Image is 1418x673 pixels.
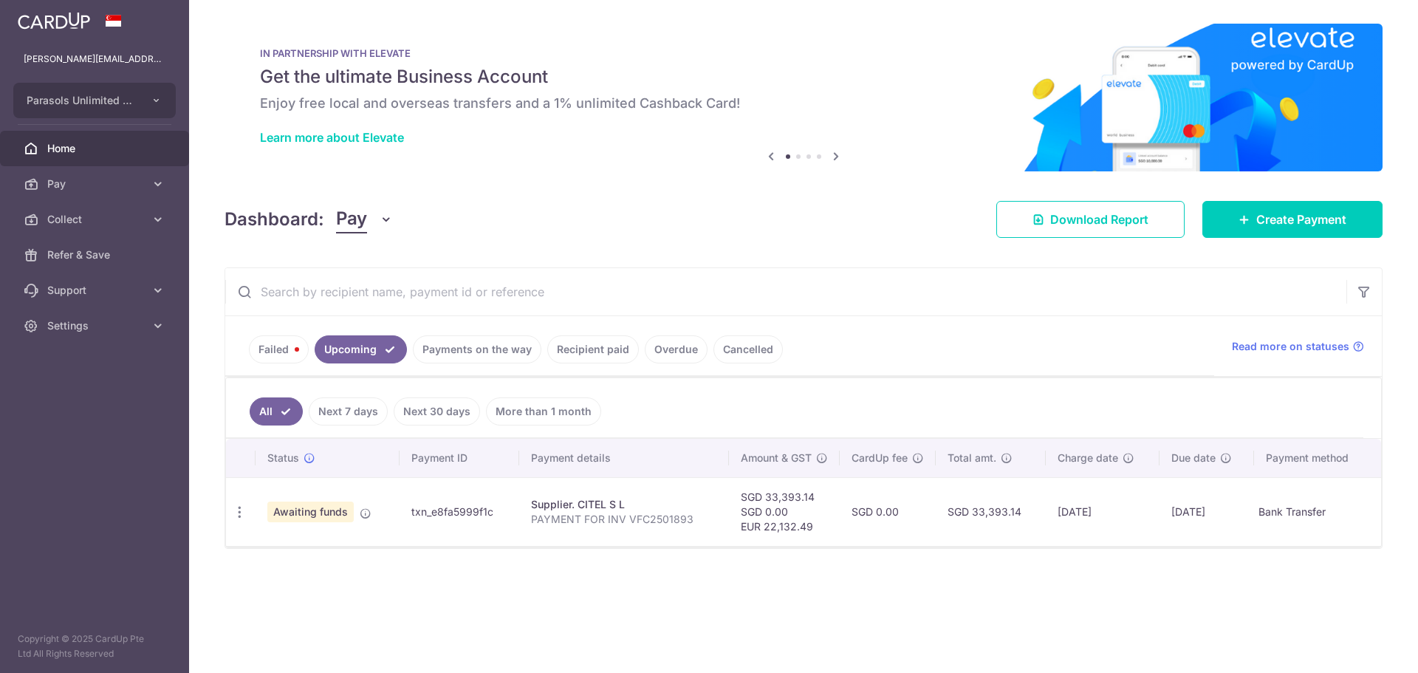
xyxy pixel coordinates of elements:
[27,93,136,108] span: Parasols Unlimited Pte Ltd
[394,397,480,426] a: Next 30 days
[24,52,165,66] p: [PERSON_NAME][EMAIL_ADDRESS][DOMAIN_NAME]
[1254,439,1381,477] th: Payment method
[1258,506,1326,519] span: translation missing: en.dashboard.dashboard_payments_table.bank_transfer
[936,477,1046,546] td: SGD 33,393.14
[260,47,1347,59] p: IN PARTNERSHIP WITH ELEVATE
[47,283,145,298] span: Support
[729,477,840,546] td: SGD 33,393.14 SGD 0.00 EUR 22,132.49
[400,477,518,546] td: txn_e8fa5999f1c
[267,451,299,465] span: Status
[1046,477,1160,546] td: [DATE]
[260,130,404,145] a: Learn more about Elevate
[1323,629,1403,666] iframe: Opens a widget where you can find more information
[713,335,783,363] a: Cancelled
[47,141,145,156] span: Home
[645,335,708,363] a: Overdue
[260,95,1347,112] h6: Enjoy free local and overseas transfers and a 1% unlimited Cashback Card!
[531,512,717,527] p: PAYMENT FOR INV VFC2501893
[519,439,729,477] th: Payment details
[225,268,1346,315] input: Search by recipient name, payment id or reference
[1232,339,1349,354] span: Read more on statuses
[47,177,145,191] span: Pay
[47,318,145,333] span: Settings
[948,451,996,465] span: Total amt.
[400,439,518,477] th: Payment ID
[250,397,303,426] a: All
[413,335,541,363] a: Payments on the way
[225,24,1383,171] img: Renovation banner
[260,65,1347,89] h5: Get the ultimate Business Account
[336,205,393,233] button: Pay
[547,335,639,363] a: Recipient paid
[741,451,812,465] span: Amount & GST
[47,212,145,227] span: Collect
[249,335,309,363] a: Failed
[996,201,1185,238] a: Download Report
[47,247,145,262] span: Refer & Save
[1232,339,1364,354] a: Read more on statuses
[1160,477,1255,546] td: [DATE]
[840,477,936,546] td: SGD 0.00
[1050,211,1148,228] span: Download Report
[1202,201,1383,238] a: Create Payment
[315,335,407,363] a: Upcoming
[1256,211,1346,228] span: Create Payment
[267,502,354,522] span: Awaiting funds
[486,397,601,426] a: More than 1 month
[1171,451,1216,465] span: Due date
[13,83,176,118] button: Parasols Unlimited Pte Ltd
[309,397,388,426] a: Next 7 days
[852,451,908,465] span: CardUp fee
[336,205,367,233] span: Pay
[1058,451,1118,465] span: Charge date
[531,497,717,512] div: Supplier. CITEL S L
[18,12,90,30] img: CardUp
[225,206,324,233] h4: Dashboard:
